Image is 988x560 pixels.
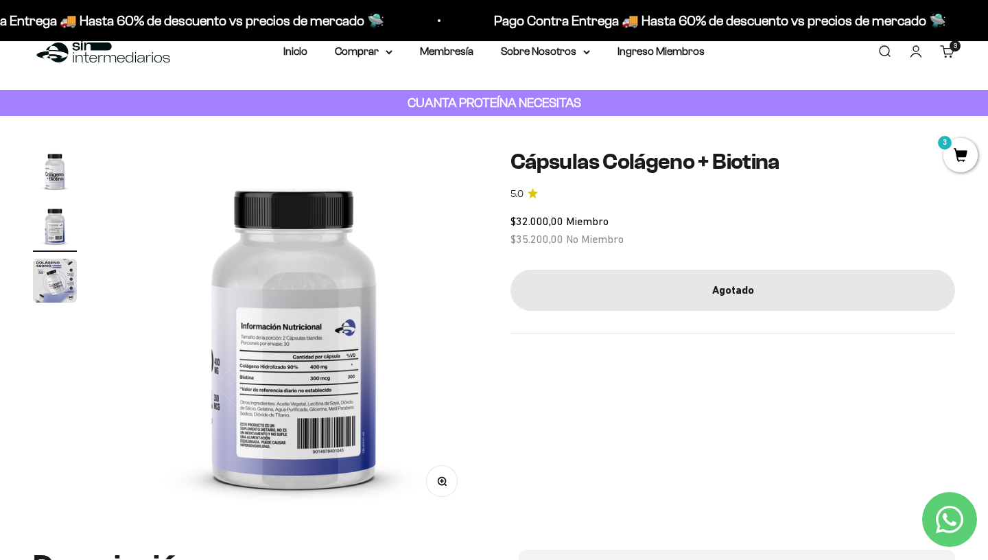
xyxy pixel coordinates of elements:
[33,259,77,303] img: Cápsulas Colágeno + Biotina
[954,43,957,49] span: 3
[943,149,978,164] a: 3
[283,45,307,57] a: Inicio
[566,233,624,245] span: No Miembro
[617,45,705,57] a: Ingreso Miembros
[420,45,473,57] a: Membresía
[33,204,77,248] img: Cápsulas Colágeno + Biotina
[538,281,928,299] div: Agotado
[510,233,563,245] span: $35.200,00
[486,10,939,32] p: Pago Contra Entrega 🚚 Hasta 60% de descuento vs precios de mercado 🛸
[335,43,392,60] summary: Comprar
[510,149,955,175] h1: Cápsulas Colágeno + Biotina
[510,270,955,311] button: Agotado
[408,95,581,110] strong: CUANTA PROTEÍNA NECESITAS
[510,187,955,202] a: 5.05.0 de 5.0 estrellas
[937,135,953,151] mark: 3
[33,149,77,197] button: Ir al artículo 1
[501,43,590,60] summary: Sobre Nosotros
[510,215,563,227] span: $32.000,00
[33,149,77,193] img: Cápsulas Colágeno + Biotina
[33,259,77,307] button: Ir al artículo 3
[510,187,524,202] span: 5.0
[110,149,478,517] img: Cápsulas Colágeno + Biotina
[33,204,77,252] button: Ir al artículo 2
[566,215,609,227] span: Miembro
